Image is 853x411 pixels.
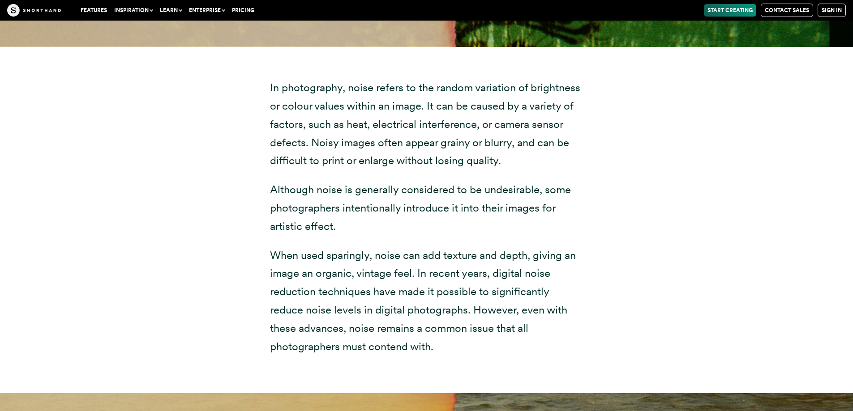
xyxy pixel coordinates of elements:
button: Learn [156,4,185,17]
p: In photography, noise refers to the random variation of brightness or colour values within an ima... [270,79,583,170]
p: Although noise is generally considered to be undesirable, some photographers intentionally introd... [270,181,583,235]
p: When used sparingly, noise can add texture and depth, giving an image an organic, vintage feel. I... [270,246,583,356]
button: Enterprise [185,4,228,17]
img: The Craft [7,4,61,17]
a: Sign in [818,4,846,17]
a: Pricing [228,4,258,17]
a: Features [77,4,111,17]
a: Contact Sales [761,4,813,17]
a: Start Creating [704,4,756,17]
button: Inspiration [111,4,156,17]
